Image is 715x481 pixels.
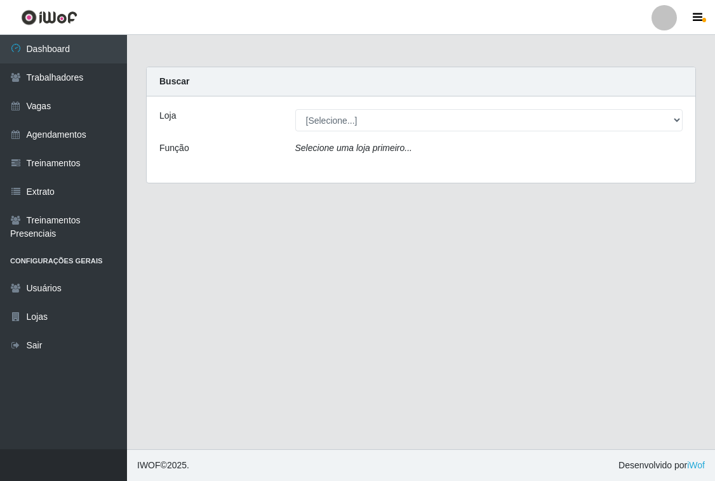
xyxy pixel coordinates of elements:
[159,142,189,155] label: Função
[137,459,189,472] span: © 2025 .
[295,143,412,153] i: Selecione uma loja primeiro...
[137,460,161,470] span: IWOF
[159,76,189,86] strong: Buscar
[21,10,77,25] img: CoreUI Logo
[687,460,705,470] a: iWof
[618,459,705,472] span: Desenvolvido por
[159,109,176,122] label: Loja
